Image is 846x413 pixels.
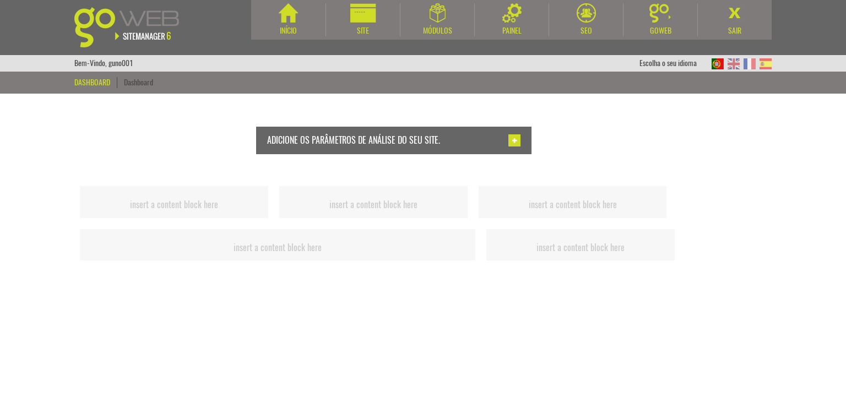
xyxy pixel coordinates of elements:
[83,200,265,210] h2: insert a content block here
[508,134,520,146] img: Adicionar
[326,25,400,36] div: Site
[74,7,192,47] img: Goweb
[577,3,596,23] img: SEO
[251,25,326,36] div: Início
[85,127,702,154] a: Adicione os parâmetros de análise do seu site. Adicionar
[549,25,623,36] div: SEO
[74,55,133,72] div: Bem-Vindo, guno001
[430,3,446,23] img: Módulos
[350,3,376,23] img: Site
[489,243,672,253] h2: insert a content block here
[267,134,440,146] span: Adicione os parâmetros de análise do seu site.
[728,58,740,69] img: EN
[124,77,153,88] a: Dashboard
[725,3,745,23] img: Sair
[400,25,474,36] div: Módulos
[279,3,298,23] img: Início
[475,25,549,36] div: Painel
[502,3,522,23] img: Painel
[712,58,724,69] img: PT
[649,3,672,23] img: Goweb
[74,77,117,88] div: Dashboard
[744,58,756,69] img: FR
[639,55,708,72] div: Escolha o seu idioma
[698,25,772,36] div: Sair
[481,200,664,210] h2: insert a content block here
[760,58,772,69] img: ES
[282,200,465,210] h2: insert a content block here
[623,25,697,36] div: Goweb
[83,243,473,253] h2: insert a content block here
